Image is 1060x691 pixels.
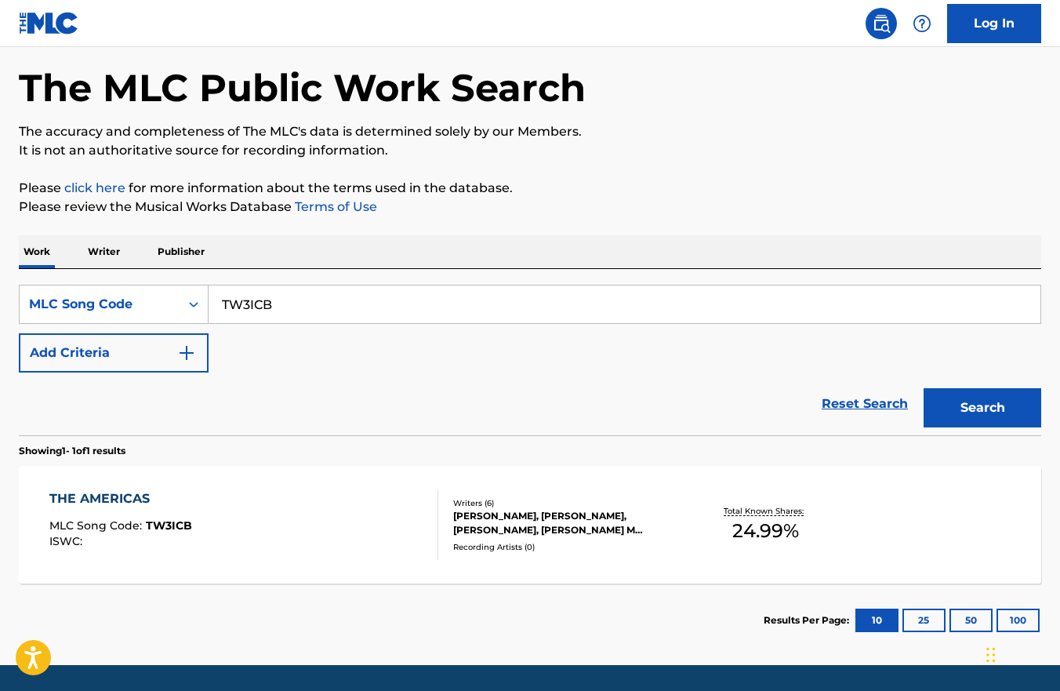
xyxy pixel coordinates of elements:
form: Search Form [19,285,1041,435]
p: Showing 1 - 1 of 1 results [19,444,125,458]
img: MLC Logo [19,12,79,35]
div: Help [906,8,938,39]
a: Reset Search [814,387,916,421]
div: Recording Artists ( 0 ) [453,541,681,553]
div: MLC Song Code [29,295,170,314]
p: Results Per Page: [764,613,853,627]
button: 25 [902,609,946,632]
a: THE AMERICASMLC Song Code:TW3ICBISWC:Writers (6)[PERSON_NAME], [PERSON_NAME], [PERSON_NAME], [PER... [19,466,1041,584]
button: Search [924,388,1041,427]
img: search [872,14,891,33]
p: Publisher [153,235,209,268]
div: Drag [986,631,996,678]
div: [PERSON_NAME], [PERSON_NAME], [PERSON_NAME], [PERSON_NAME] M [PERSON_NAME] [453,509,681,537]
div: Writers ( 6 ) [453,497,681,509]
span: MLC Song Code : [49,518,146,533]
button: Add Criteria [19,333,209,373]
span: TW3ICB [146,518,192,533]
img: 9d2ae6d4665cec9f34b9.svg [177,344,196,362]
p: Please for more information about the terms used in the database. [19,179,1041,198]
button: 50 [949,609,993,632]
p: Total Known Shares: [724,505,808,517]
span: ISWC : [49,534,86,548]
span: 24.99 % [732,517,799,545]
img: help [913,14,931,33]
a: Public Search [866,8,897,39]
a: click here [64,180,125,195]
iframe: Chat Widget [982,616,1060,691]
p: Please review the Musical Works Database [19,198,1041,216]
p: The accuracy and completeness of The MLC's data is determined solely by our Members. [19,122,1041,141]
button: 100 [996,609,1040,632]
a: Terms of Use [292,199,377,214]
button: 10 [855,609,898,632]
a: Log In [947,4,1041,43]
div: THE AMERICAS [49,489,192,508]
p: Work [19,235,55,268]
p: Writer [83,235,125,268]
p: It is not an authoritative source for recording information. [19,141,1041,160]
h1: The MLC Public Work Search [19,64,586,111]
